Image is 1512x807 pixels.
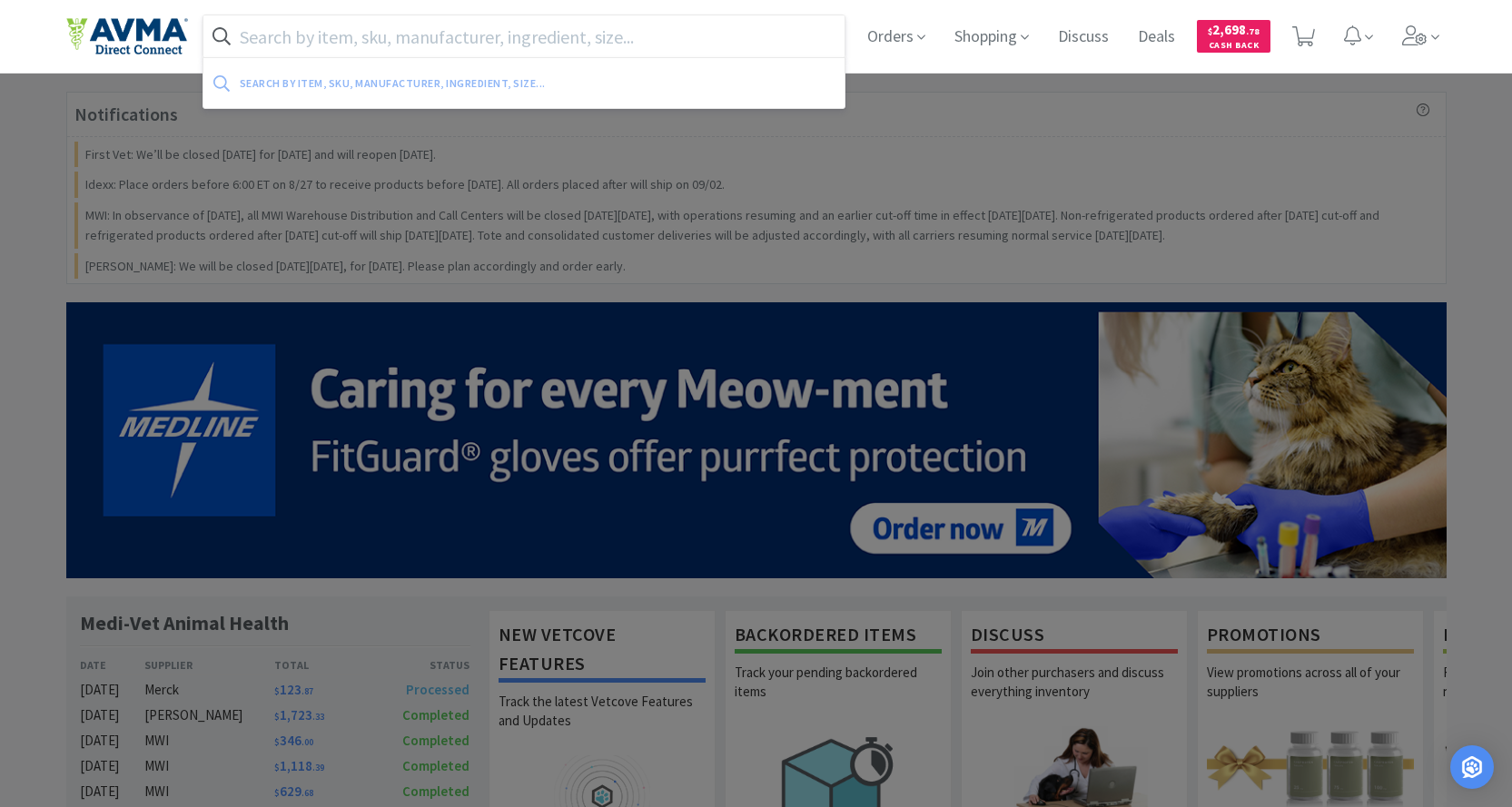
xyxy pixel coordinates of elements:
[66,17,188,55] img: e4e33dab9f054f5782a47901c742baa9_102.png
[1051,29,1116,45] a: Discuss
[1208,41,1260,53] span: Cash Back
[1450,745,1494,789] div: Open Intercom Messenger
[1197,12,1270,61] a: $2,698.78Cash Back
[1208,25,1212,37] span: $
[1131,29,1182,45] a: Deals
[1208,21,1260,38] span: 2,698
[240,69,690,97] div: Search by item, sku, manufacturer, ingredient, size...
[1246,25,1260,37] span: . 78
[203,15,845,57] input: Search by item, sku, manufacturer, ingredient, size...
